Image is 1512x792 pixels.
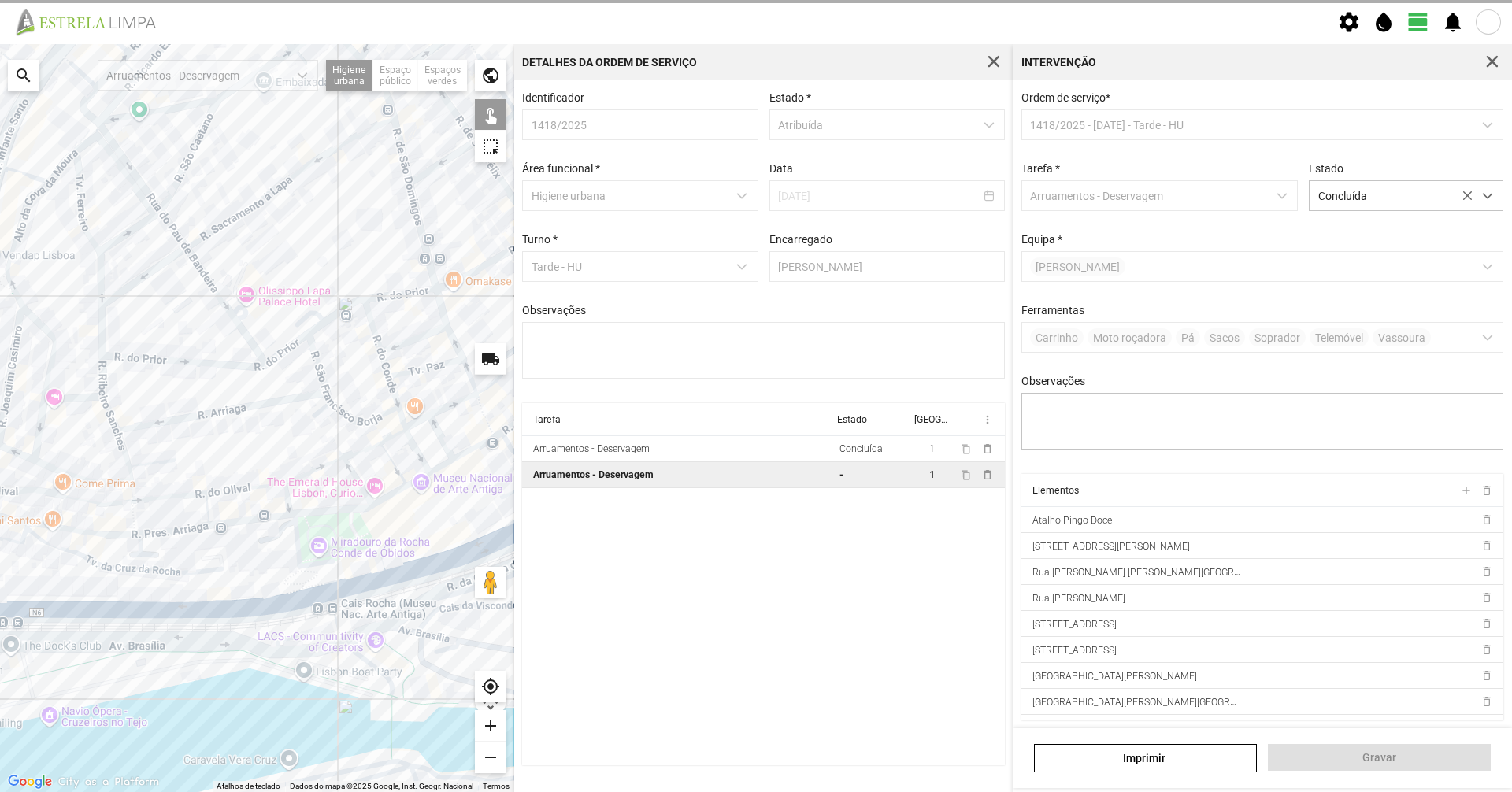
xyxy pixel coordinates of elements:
label: Equipa * [1021,233,1062,246]
span: Atalho Pingo Doce [1032,515,1112,526]
span: delete_outline [1480,695,1492,708]
div: Higiene urbana [326,60,373,91]
a: Imprimir [1034,744,1257,772]
div: Espaços verdes [418,60,467,91]
button: content_copy [961,468,973,481]
span: delete_outline [1480,591,1492,604]
span: delete_outline [1480,484,1492,497]
span: Rua [PERSON_NAME] [1032,593,1125,604]
div: Estado [837,414,867,425]
label: Estado * [769,91,811,104]
div: remove [475,742,506,773]
label: Área funcional * [522,162,600,175]
button: Gravar [1268,744,1491,771]
div: public [475,60,506,91]
span: delete_outline [1480,643,1492,656]
button: content_copy [961,442,973,455]
a: Abrir esta área no Google Maps (abre uma nova janela) [4,772,56,792]
span: delete_outline [1480,513,1492,526]
div: Elementos [1032,485,1079,496]
span: water_drop [1372,10,1395,34]
span: Dados do mapa ©2025 Google, Inst. Geogr. Nacional [290,782,473,790]
div: - [839,469,843,480]
span: [STREET_ADDRESS] [1032,645,1117,656]
img: Google [4,772,56,792]
span: [STREET_ADDRESS][PERSON_NAME] [1032,541,1190,552]
div: dropdown trigger [1473,181,1503,210]
span: [STREET_ADDRESS] [1032,619,1117,630]
button: Atalhos de teclado [217,781,280,792]
span: view_day [1406,10,1430,34]
div: Detalhes da Ordem de Serviço [522,57,697,68]
div: Concluída [839,443,883,454]
label: Identificador [522,91,584,104]
label: Ferramentas [1021,304,1084,316]
span: Concluída [1310,181,1473,210]
span: delete_outline [1480,669,1492,682]
div: highlight_alt [475,131,506,162]
span: Ordem de serviço [1021,91,1110,104]
div: Intervenção [1021,57,1096,68]
label: Data [769,162,793,175]
span: delete_outline [981,468,994,481]
a: Termos (abre num novo separador) [483,782,510,790]
span: more_vert [981,413,994,426]
span: content_copy [961,470,971,480]
button: Arraste o Pegman para o mapa para abrir o Street View [475,567,506,598]
div: touch_app [475,99,506,131]
span: delete_outline [981,442,994,455]
span: delete_outline [1480,565,1492,578]
label: Estado [1309,162,1343,175]
div: local_shipping [475,343,506,375]
span: delete_outline [1480,539,1492,552]
label: Encarregado [769,233,832,246]
div: [GEOGRAPHIC_DATA] [914,414,947,425]
div: Espaço público [373,60,418,91]
span: content_copy [961,444,971,454]
span: 1 [929,469,935,480]
div: search [8,60,39,91]
span: Gravar [1277,751,1483,764]
img: file [11,8,173,36]
div: Arruamentos - Deservagem [533,443,650,454]
span: Rua [PERSON_NAME] [PERSON_NAME][GEOGRAPHIC_DATA][PERSON_NAME] [1032,566,1366,578]
label: Observações [522,304,586,316]
label: Turno * [522,233,558,246]
div: add [475,710,506,742]
div: Tarefa [533,414,561,425]
span: settings [1337,10,1361,34]
div: Arruamentos - Deservagem [533,469,654,480]
span: [GEOGRAPHIC_DATA][PERSON_NAME] [1032,671,1197,682]
span: [GEOGRAPHIC_DATA][PERSON_NAME][GEOGRAPHIC_DATA] à [GEOGRAPHIC_DATA] [1032,696,1390,708]
span: add [1459,484,1472,497]
span: delete_outline [1480,617,1492,630]
span: 1 [929,443,935,454]
label: Tarefa * [1021,162,1060,175]
div: my_location [475,671,506,702]
label: Observações [1021,375,1085,387]
span: notifications [1441,10,1465,34]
